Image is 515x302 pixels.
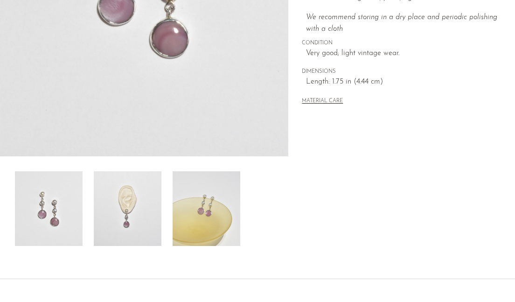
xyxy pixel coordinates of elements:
[306,48,500,60] span: Very good; light vintage wear.
[15,171,83,246] img: Agate Pearl Earrings
[306,76,500,88] span: Length: 1.75 in (4.44 cm)
[173,171,240,246] img: Agate Pearl Earrings
[94,171,161,246] img: Agate Pearl Earrings
[302,98,343,105] button: MATERIAL CARE
[306,14,497,33] i: We recommend storing in a dry place and periodic polishing with a cloth
[302,68,500,76] span: DIMENSIONS
[302,39,500,48] span: CONDITION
